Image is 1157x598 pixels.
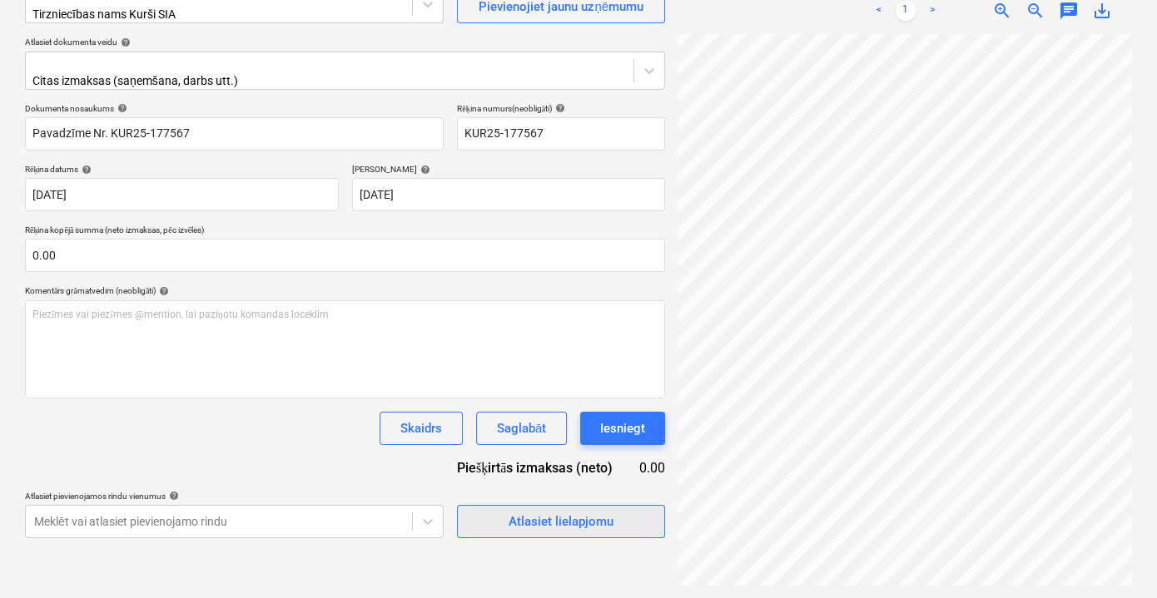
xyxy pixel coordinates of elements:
[457,505,665,538] button: Atlasiet lielapjomu
[580,412,665,445] button: Iesniegt
[352,178,666,211] input: Izpildes datums nav norādīts
[32,74,432,87] div: Citas izmaksas (saņemšana, darbs utt.)
[457,117,665,151] input: Rēķina numurs
[25,178,339,211] input: Rēķina datums nav norādīts
[117,37,131,47] span: help
[352,164,666,175] div: [PERSON_NAME]
[25,37,665,47] div: Atlasiet dokumenta veidu
[25,285,665,296] div: Komentārs grāmatvedim (neobligāti)
[114,103,127,113] span: help
[400,418,442,439] div: Skaidrs
[497,418,546,439] div: Saglabāt
[25,103,444,114] div: Dokumenta nosaukums
[380,412,463,445] button: Skaidrs
[417,165,430,175] span: help
[25,164,339,175] div: Rēķina datums
[600,418,645,439] div: Iesniegt
[25,491,444,502] div: Atlasiet pievienojamos rindu vienumus
[552,103,565,113] span: help
[156,286,169,296] span: help
[166,491,179,501] span: help
[509,511,613,532] div: Atlasiet lielapjomu
[32,7,290,21] div: Tirzniecības nams Kurši SIA
[639,458,665,477] div: 0.00
[25,117,444,151] input: Dokumenta nosaukums
[78,165,92,175] span: help
[25,239,665,272] input: Rēķina kopējā summa (neto izmaksas, pēc izvēles)
[25,225,665,239] p: Rēķina kopējā summa (neto izmaksas, pēc izvēles)
[476,412,567,445] button: Saglabāt
[457,103,665,114] div: Rēķina numurs (neobligāti)
[444,458,639,477] div: Piešķirtās izmaksas (neto)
